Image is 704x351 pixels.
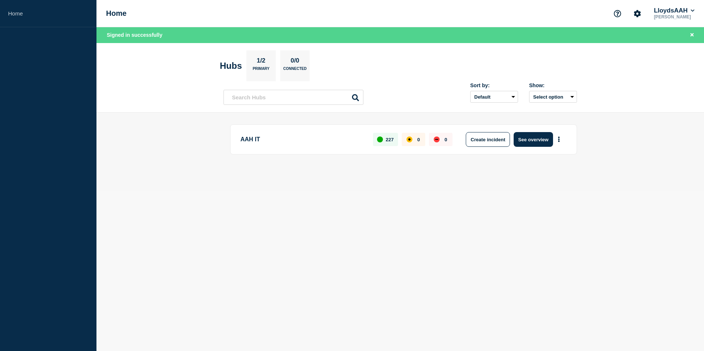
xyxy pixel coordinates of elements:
[529,82,577,88] div: Show:
[107,32,162,38] span: Signed in successfully
[470,82,518,88] div: Sort by:
[106,9,127,18] h1: Home
[554,133,564,146] button: More actions
[687,31,697,39] button: Close banner
[470,91,518,103] select: Sort by
[240,132,365,147] p: AAH IT
[652,14,696,19] p: [PERSON_NAME]
[253,67,270,74] p: Primary
[223,90,363,105] input: Search Hubs
[466,132,510,147] button: Create incident
[610,6,625,21] button: Support
[652,7,696,14] button: LloydsAAH
[377,136,383,142] div: up
[444,137,447,142] p: 0
[434,136,440,142] div: down
[630,6,645,21] button: Account settings
[406,136,412,142] div: affected
[514,132,553,147] button: See overview
[220,61,242,71] h2: Hubs
[417,137,420,142] p: 0
[288,57,302,67] p: 0/0
[386,137,394,142] p: 227
[283,67,306,74] p: Connected
[254,57,268,67] p: 1/2
[529,91,577,103] button: Select option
